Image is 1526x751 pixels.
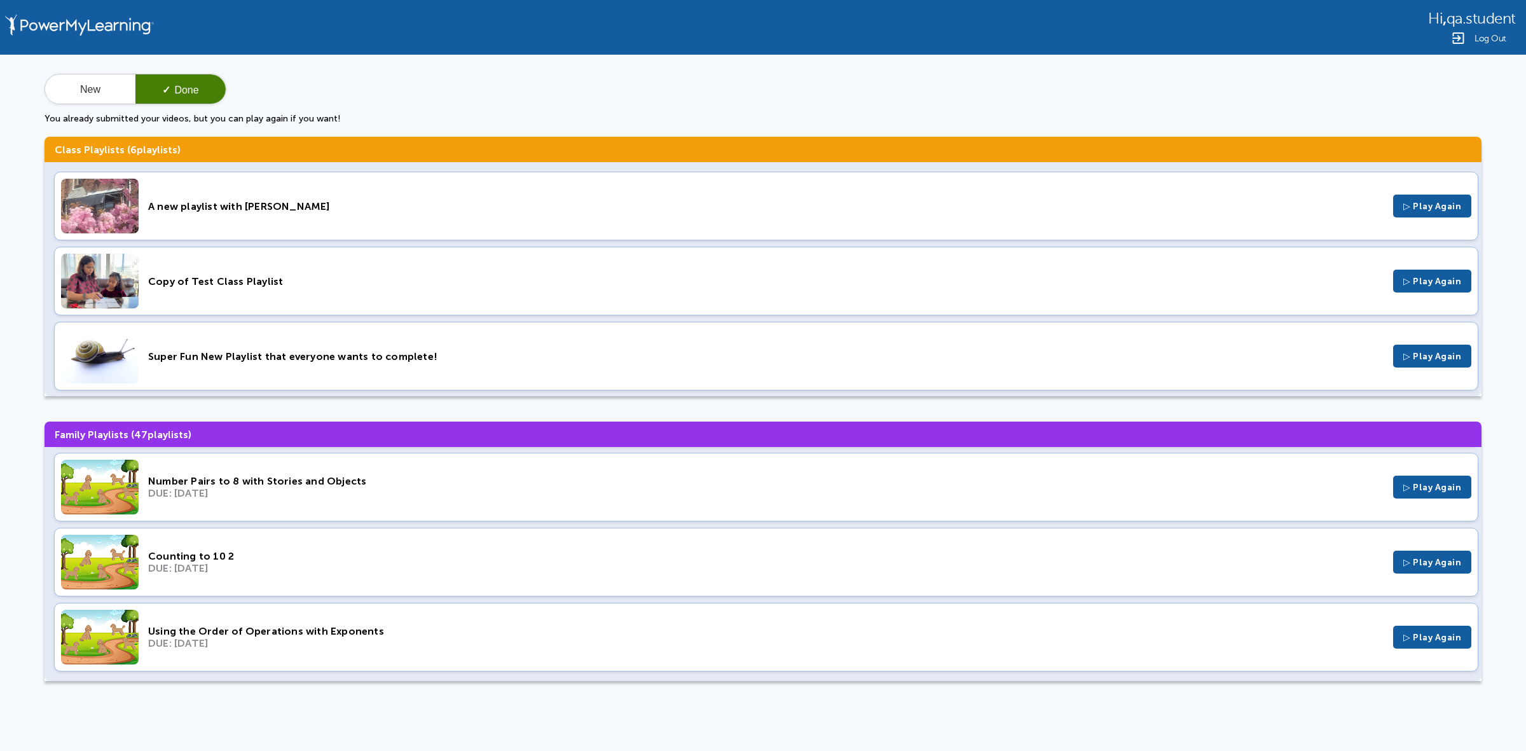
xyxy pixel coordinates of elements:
button: ▷ Play Again [1393,345,1471,368]
span: ▷ Play Again [1403,632,1461,643]
button: ▷ Play Again [1393,476,1471,499]
span: ▷ Play Again [1403,276,1461,287]
span: ▷ Play Again [1403,557,1461,568]
span: ✓ [162,85,170,95]
iframe: Chat [1472,694,1516,741]
img: Thumbnail [61,179,139,233]
span: 6 [130,144,137,156]
span: ▷ Play Again [1403,201,1461,212]
img: Thumbnail [61,610,139,665]
p: You already submitted your videos, but you can play again if you want! [45,113,1481,124]
h3: Class Playlists ( playlists) [45,137,1481,162]
span: ▷ Play Again [1403,482,1461,493]
button: ✓Done [135,74,226,105]
span: Hi [1428,10,1443,27]
img: Logout Icon [1450,31,1466,46]
button: ▷ Play Again [1393,270,1471,293]
button: ▷ Play Again [1393,626,1471,649]
div: , [1428,9,1516,27]
span: ▷ Play Again [1403,351,1461,362]
div: Number Pairs to 8 with Stories and Objects [148,475,1384,487]
div: Using the Order of Operations with Exponents [148,625,1384,637]
div: DUE: [DATE] [148,562,1384,574]
div: A new playlist with [PERSON_NAME] [148,200,1384,212]
img: Thumbnail [61,460,139,514]
div: DUE: [DATE] [148,637,1384,649]
img: Thumbnail [61,535,139,589]
h3: Family Playlists ( playlists) [45,422,1481,447]
span: 47 [134,429,148,441]
span: qa.student [1447,10,1516,27]
div: Counting to 10 2 [148,550,1384,562]
div: Copy of Test Class Playlist [148,275,1384,287]
button: ▷ Play Again [1393,551,1471,574]
button: New [45,74,135,105]
div: Super Fun New Playlist that everyone wants to complete! [148,350,1384,362]
span: Log Out [1474,34,1506,43]
div: DUE: [DATE] [148,487,1384,499]
img: Thumbnail [61,329,139,383]
img: Thumbnail [61,254,139,308]
button: ▷ Play Again [1393,195,1471,217]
